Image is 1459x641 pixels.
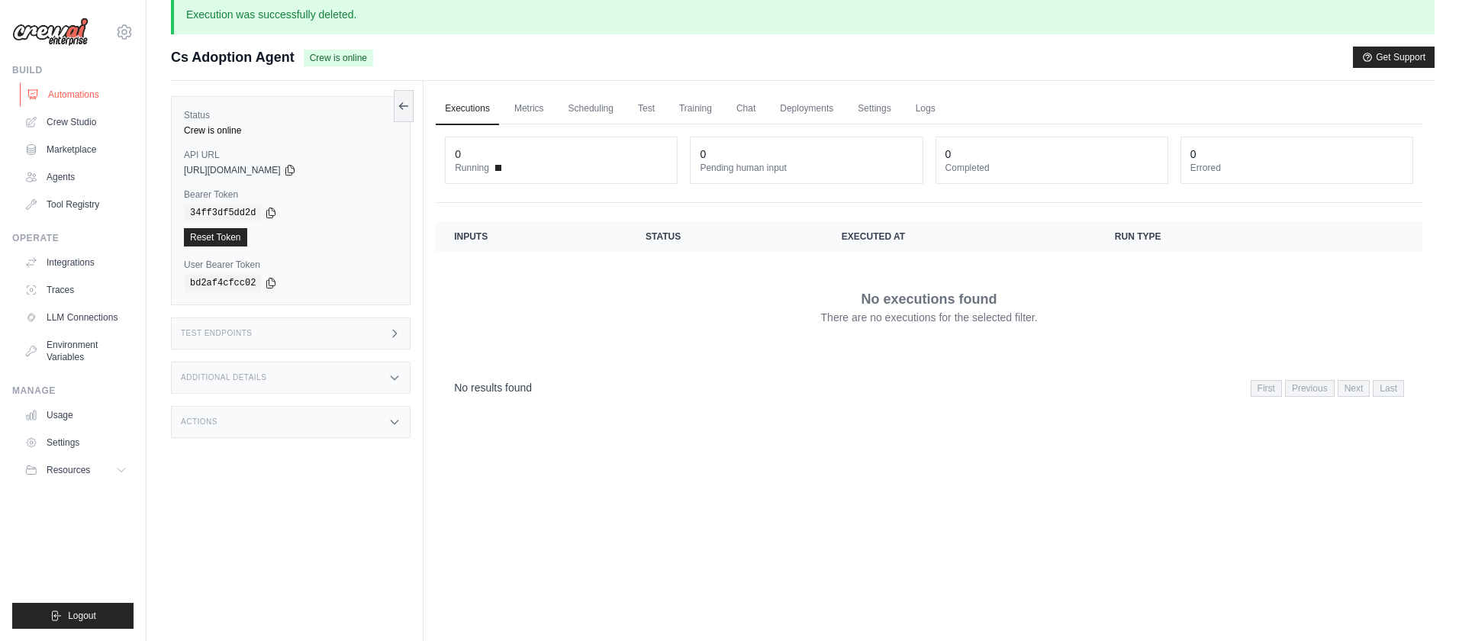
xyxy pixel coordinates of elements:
[945,147,952,162] div: 0
[18,430,134,455] a: Settings
[18,403,134,427] a: Usage
[12,603,134,629] button: Logout
[18,110,134,134] a: Crew Studio
[18,192,134,217] a: Tool Registry
[700,147,706,162] div: 0
[771,93,842,125] a: Deployments
[907,93,945,125] a: Logs
[18,250,134,275] a: Integrations
[436,93,499,125] a: Executions
[181,417,217,427] h3: Actions
[505,93,553,125] a: Metrics
[670,93,721,125] a: Training
[627,221,823,252] th: Status
[1353,47,1435,68] button: Get Support
[436,368,1422,407] nav: Pagination
[727,93,765,125] a: Chat
[18,137,134,162] a: Marketplace
[18,278,134,302] a: Traces
[20,82,135,107] a: Automations
[823,221,1097,252] th: Executed at
[1338,380,1370,397] span: Next
[184,109,398,121] label: Status
[1251,380,1404,397] nav: Pagination
[436,221,627,252] th: Inputs
[1097,221,1322,252] th: Run Type
[436,221,1422,407] section: Crew executions table
[945,162,1158,174] dt: Completed
[184,259,398,271] label: User Bearer Token
[68,610,96,622] span: Logout
[1190,147,1197,162] div: 0
[12,385,134,397] div: Manage
[1285,380,1335,397] span: Previous
[12,64,134,76] div: Build
[559,93,623,125] a: Scheduling
[454,380,532,395] p: No results found
[184,228,247,246] a: Reset Token
[1190,162,1403,174] dt: Errored
[171,47,295,68] span: Cs Adoption Agent
[304,50,373,66] span: Crew is online
[629,93,664,125] a: Test
[18,305,134,330] a: LLM Connections
[181,373,266,382] h3: Additional Details
[862,288,997,310] p: No executions found
[1251,380,1282,397] span: First
[184,274,262,292] code: bd2af4cfcc02
[1373,380,1404,397] span: Last
[849,93,900,125] a: Settings
[184,124,398,137] div: Crew is online
[12,18,89,47] img: Logo
[181,329,253,338] h3: Test Endpoints
[184,188,398,201] label: Bearer Token
[184,164,281,176] span: [URL][DOMAIN_NAME]
[455,162,489,174] span: Running
[18,165,134,189] a: Agents
[18,458,134,482] button: Resources
[18,333,134,369] a: Environment Variables
[12,232,134,244] div: Operate
[184,149,398,161] label: API URL
[47,464,90,476] span: Resources
[700,162,913,174] dt: Pending human input
[821,310,1038,325] p: There are no executions for the selected filter.
[184,204,262,222] code: 34ff3df5dd2d
[455,147,461,162] div: 0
